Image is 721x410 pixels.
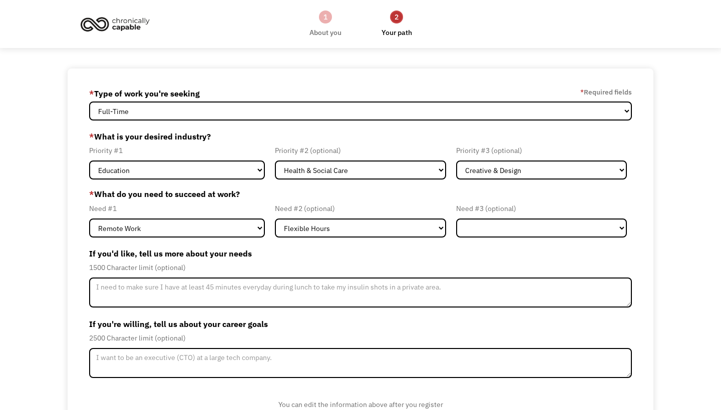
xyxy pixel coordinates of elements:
[456,202,627,214] div: Need #3 (optional)
[89,85,200,101] label: Type of work you're seeking
[89,245,632,261] label: If you'd like, tell us more about your needs
[382,26,412,38] div: Your path
[89,128,632,144] label: What is your desired industry?
[89,316,632,332] label: If you're willing, tell us about your career goals
[456,144,627,156] div: Priority #3 (optional)
[89,261,632,273] div: 1500 Character limit (optional)
[89,332,632,344] div: 2500 Character limit (optional)
[382,9,412,38] a: 2Your path
[309,9,341,38] a: 1About you
[275,144,446,156] div: Priority #2 (optional)
[89,188,632,200] label: What do you need to succeed at work?
[78,13,153,35] img: Chronically Capable logo
[309,26,341,38] div: About you
[89,144,265,156] div: Priority #1
[89,202,265,214] div: Need #1
[390,10,403,23] div: 2
[275,202,446,214] div: Need #2 (optional)
[319,10,332,23] div: 1
[580,86,632,98] label: Required fields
